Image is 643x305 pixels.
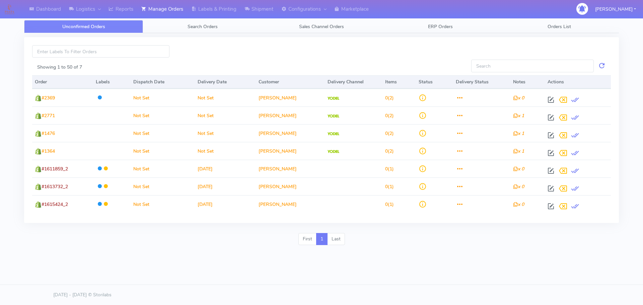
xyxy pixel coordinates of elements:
[32,45,169,58] input: Enter Labels To Filter Orders
[510,75,545,89] th: Notes
[32,75,93,89] th: Order
[382,75,416,89] th: Items
[416,75,453,89] th: Status
[131,177,195,195] td: Not Set
[131,124,195,142] td: Not Set
[195,160,256,177] td: [DATE]
[385,112,394,119] span: (2)
[513,166,524,172] i: x 0
[131,89,195,106] td: Not Set
[590,2,641,16] button: [PERSON_NAME]
[299,23,344,30] span: Sales Channel Orders
[385,183,388,190] span: 0
[328,115,339,118] img: Yodel
[195,177,256,195] td: [DATE]
[385,166,394,172] span: (1)
[316,233,328,245] a: 1
[513,95,524,101] i: x 0
[513,183,524,190] i: x 0
[453,75,510,89] th: Delivery Status
[385,183,394,190] span: (1)
[42,112,55,119] span: #2771
[131,160,195,177] td: Not Set
[385,130,394,137] span: (2)
[131,195,195,213] td: Not Set
[93,75,130,89] th: Labels
[37,64,82,71] label: Showing 1 to 50 of 7
[42,201,68,208] span: #1615424_2
[256,124,325,142] td: [PERSON_NAME]
[513,130,524,137] i: x 1
[428,23,453,30] span: ERP Orders
[545,75,611,89] th: Actions
[42,130,55,137] span: #1476
[195,75,256,89] th: Delivery Date
[471,60,594,72] input: Search
[131,142,195,160] td: Not Set
[385,112,388,119] span: 0
[328,132,339,136] img: Yodel
[195,106,256,124] td: Not Set
[131,75,195,89] th: Dispatch Date
[256,89,325,106] td: [PERSON_NAME]
[195,124,256,142] td: Not Set
[256,195,325,213] td: [PERSON_NAME]
[62,23,105,30] span: Unconfirmed Orders
[325,75,382,89] th: Delivery Channel
[385,130,388,137] span: 0
[385,148,394,154] span: (2)
[328,97,339,100] img: Yodel
[188,23,218,30] span: Search Orders
[256,106,325,124] td: [PERSON_NAME]
[328,150,339,153] img: Yodel
[513,201,524,208] i: x 0
[42,95,55,101] span: #2369
[195,195,256,213] td: [DATE]
[385,95,388,101] span: 0
[42,183,68,190] span: #1613732_2
[131,106,195,124] td: Not Set
[385,166,388,172] span: 0
[24,20,619,33] ul: Tabs
[385,201,388,208] span: 0
[513,148,524,154] i: x 1
[256,160,325,177] td: [PERSON_NAME]
[42,148,55,154] span: #1364
[256,142,325,160] td: [PERSON_NAME]
[513,112,524,119] i: x 1
[385,201,394,208] span: (1)
[385,148,388,154] span: 0
[256,177,325,195] td: [PERSON_NAME]
[195,142,256,160] td: Not Set
[42,166,68,172] span: #1611859_2
[195,89,256,106] td: Not Set
[385,95,394,101] span: (2)
[548,23,571,30] span: Orders List
[256,75,325,89] th: Customer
